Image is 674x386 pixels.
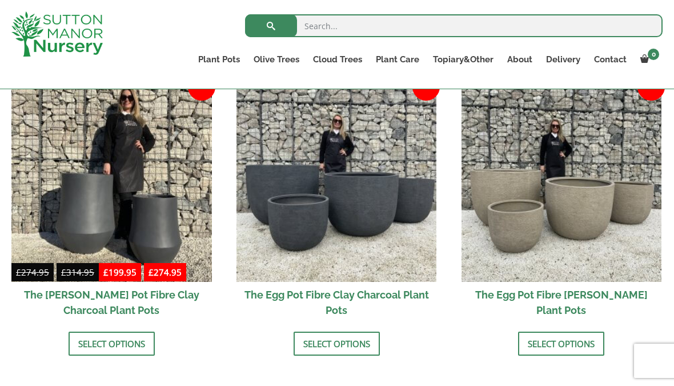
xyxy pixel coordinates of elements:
a: Cloud Trees [306,51,369,67]
a: Delivery [539,51,587,67]
img: The Bien Hoa Pot Fibre Clay Charcoal Plant Pots [11,81,212,282]
bdi: 199.95 [103,266,137,278]
a: Plant Care [369,51,426,67]
a: Sale! The Egg Pot Fibre Clay Charcoal Plant Pots [236,81,437,323]
h2: The Egg Pot Fibre [PERSON_NAME] Plant Pots [462,282,662,323]
img: The Egg Pot Fibre Clay Charcoal Plant Pots [236,81,437,282]
bdi: 274.95 [149,266,182,278]
del: - [11,265,99,282]
a: Topiary&Other [426,51,500,67]
h2: The Egg Pot Fibre Clay Charcoal Plant Pots [236,282,437,323]
span: £ [61,266,66,278]
h2: The [PERSON_NAME] Pot Fibre Clay Charcoal Plant Pots [11,282,212,323]
bdi: 274.95 [16,266,49,278]
a: Sale! £274.95-£314.95 £199.95-£274.95 The [PERSON_NAME] Pot Fibre Clay Charcoal Plant Pots [11,81,212,323]
span: £ [16,266,21,278]
img: The Egg Pot Fibre Clay Champagne Plant Pots [462,81,662,282]
a: Select options for “The Egg Pot Fibre Clay Champagne Plant Pots” [518,332,604,356]
bdi: 314.95 [61,266,94,278]
a: Contact [587,51,633,67]
a: Select options for “The Egg Pot Fibre Clay Charcoal Plant Pots” [294,332,380,356]
a: Sale! The Egg Pot Fibre [PERSON_NAME] Plant Pots [462,81,662,323]
input: Search... [245,14,663,37]
img: logo [11,11,103,57]
a: About [500,51,539,67]
span: £ [149,266,154,278]
ins: - [99,265,186,282]
a: Plant Pots [191,51,247,67]
span: 0 [648,49,659,60]
span: £ [103,266,109,278]
a: Select options for “The Bien Hoa Pot Fibre Clay Charcoal Plant Pots” [69,332,155,356]
a: Olive Trees [247,51,306,67]
a: 0 [633,51,663,67]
